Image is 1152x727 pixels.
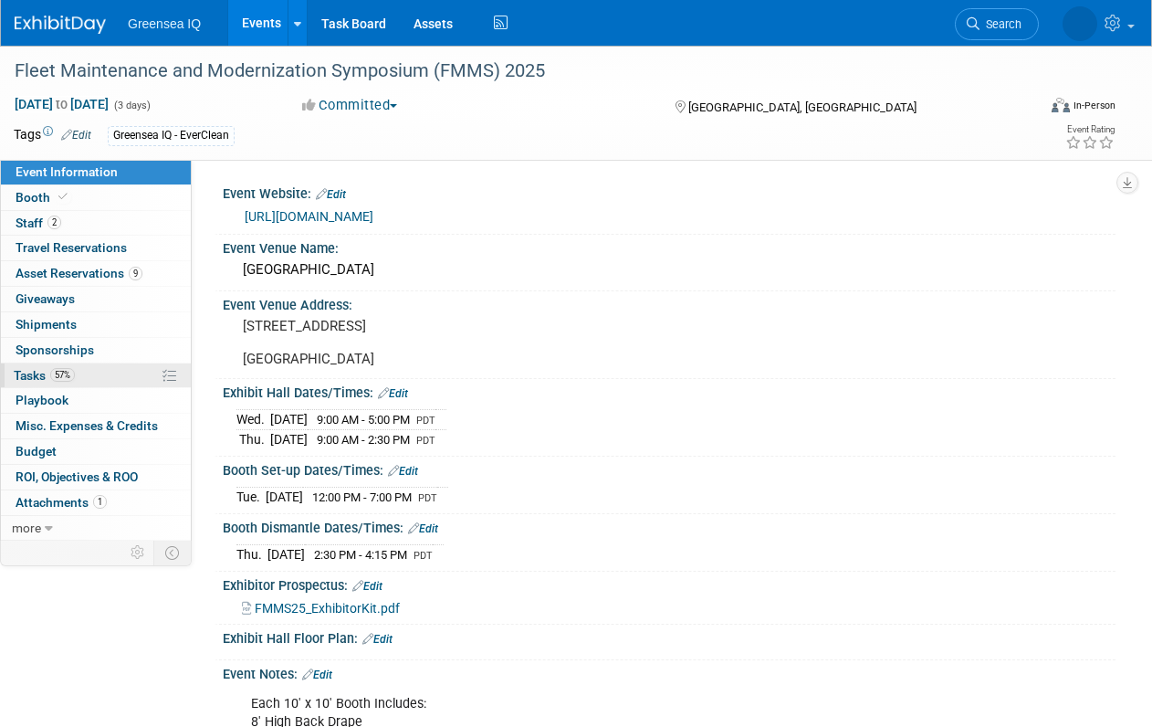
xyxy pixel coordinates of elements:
div: Exhibit Hall Floor Plan: [223,625,1115,648]
span: Booth [16,190,71,205]
div: Event Format [955,95,1115,122]
div: Event Venue Address: [223,291,1115,314]
span: PDT [416,415,435,427]
a: Booth [1,185,191,210]
button: Committed [296,96,404,115]
span: 9 [129,267,142,280]
td: [DATE] [270,410,308,430]
a: Edit [378,387,408,400]
span: PDT [416,435,435,447]
div: Booth Set-up Dates/Times: [223,457,1115,480]
a: Edit [408,522,438,535]
span: (3 days) [112,100,151,111]
a: Asset Reservations9 [1,261,191,286]
span: [GEOGRAPHIC_DATA], [GEOGRAPHIC_DATA] [688,100,916,114]
div: Exhibitor Prospectus: [223,572,1115,595]
span: Event Information [16,164,118,179]
a: Edit [362,633,393,646]
span: Travel Reservations [16,240,127,255]
a: Attachments1 [1,490,191,515]
td: Thu. [236,545,267,564]
div: Event Rating [1065,125,1115,134]
a: Playbook [1,388,191,413]
div: Event Notes: [223,660,1115,684]
span: 2 [47,216,61,229]
td: Toggle Event Tabs [154,541,192,564]
span: 1 [93,495,107,509]
span: [DATE] [DATE] [14,96,110,112]
div: Booth Dismantle Dates/Times: [223,514,1115,538]
td: Tue. [236,488,266,507]
a: [URL][DOMAIN_NAME] [245,209,373,224]
a: FMMS25_ExhibitorKit.pdf [242,601,400,616]
span: Sponsorships [16,342,94,357]
span: Playbook [16,393,68,407]
span: PDT [418,492,437,504]
a: more [1,516,191,541]
td: [DATE] [266,488,303,507]
a: Edit [352,580,382,593]
span: 9:00 AM - 2:30 PM [317,433,410,447]
pre: [STREET_ADDRESS] [GEOGRAPHIC_DATA] [243,318,575,367]
img: Format-Inperson.png [1052,98,1070,112]
div: In-Person [1073,99,1115,112]
span: more [12,521,41,535]
span: 9:00 AM - 5:00 PM [317,413,410,427]
img: Dawn D'Angelillo [1063,6,1097,41]
div: Greensea IQ - EverClean [108,126,235,145]
span: Tasks [14,368,75,383]
a: Giveaways [1,287,191,311]
a: Edit [316,188,346,201]
span: Greensea IQ [128,16,201,31]
a: Misc. Expenses & Credits [1,414,191,438]
a: Edit [388,465,418,478]
i: Booth reservation complete [58,192,68,202]
a: Search [955,8,1039,40]
span: Shipments [16,317,77,332]
div: Event Website: [223,180,1115,204]
span: FMMS25_ExhibitorKit.pdf [255,601,400,616]
td: [DATE] [270,430,308,449]
a: Edit [302,669,332,681]
a: Travel Reservations [1,236,191,260]
a: Event Information [1,160,191,184]
span: Misc. Expenses & Credits [16,418,158,433]
a: Edit [61,129,91,142]
span: Staff [16,216,61,230]
span: PDT [414,550,433,562]
span: ROI, Objectives & ROO [16,469,138,484]
a: Sponsorships [1,338,191,363]
span: Attachments [16,495,107,510]
td: Personalize Event Tab Strip [122,541,154,564]
a: Tasks57% [1,363,191,388]
a: Budget [1,439,191,464]
a: ROI, Objectives & ROO [1,465,191,490]
span: to [53,97,70,111]
div: Event Venue Name: [223,235,1115,258]
a: Staff2 [1,211,191,236]
span: 12:00 PM - 7:00 PM [312,490,412,504]
div: [GEOGRAPHIC_DATA] [236,256,1102,284]
td: Wed. [236,410,270,430]
td: [DATE] [267,545,305,564]
td: Tags [14,125,91,146]
a: Shipments [1,312,191,337]
div: Fleet Maintenance and Modernization Symposium (FMMS) 2025 [8,55,1021,88]
span: Giveaways [16,291,75,306]
span: Asset Reservations [16,266,142,280]
div: Exhibit Hall Dates/Times: [223,379,1115,403]
span: Budget [16,444,57,458]
span: 57% [50,368,75,382]
span: 2:30 PM - 4:15 PM [314,548,407,562]
span: Search [979,17,1021,31]
td: Thu. [236,430,270,449]
img: ExhibitDay [15,16,106,34]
